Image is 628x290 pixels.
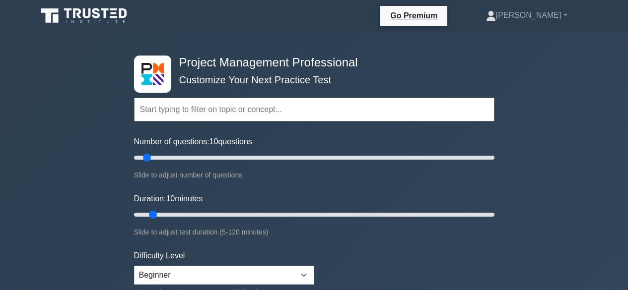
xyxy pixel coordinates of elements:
[384,9,443,22] a: Go Premium
[134,136,252,148] label: Number of questions: questions
[134,193,203,205] label: Duration: minutes
[209,137,218,146] span: 10
[134,169,494,181] div: Slide to adjust number of questions
[175,56,446,70] h4: Project Management Professional
[134,98,494,121] input: Start typing to filter on topic or concept...
[134,226,494,238] div: Slide to adjust test duration (5-120 minutes)
[166,194,175,203] span: 10
[134,250,185,262] label: Difficulty Level
[462,5,591,25] a: [PERSON_NAME]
